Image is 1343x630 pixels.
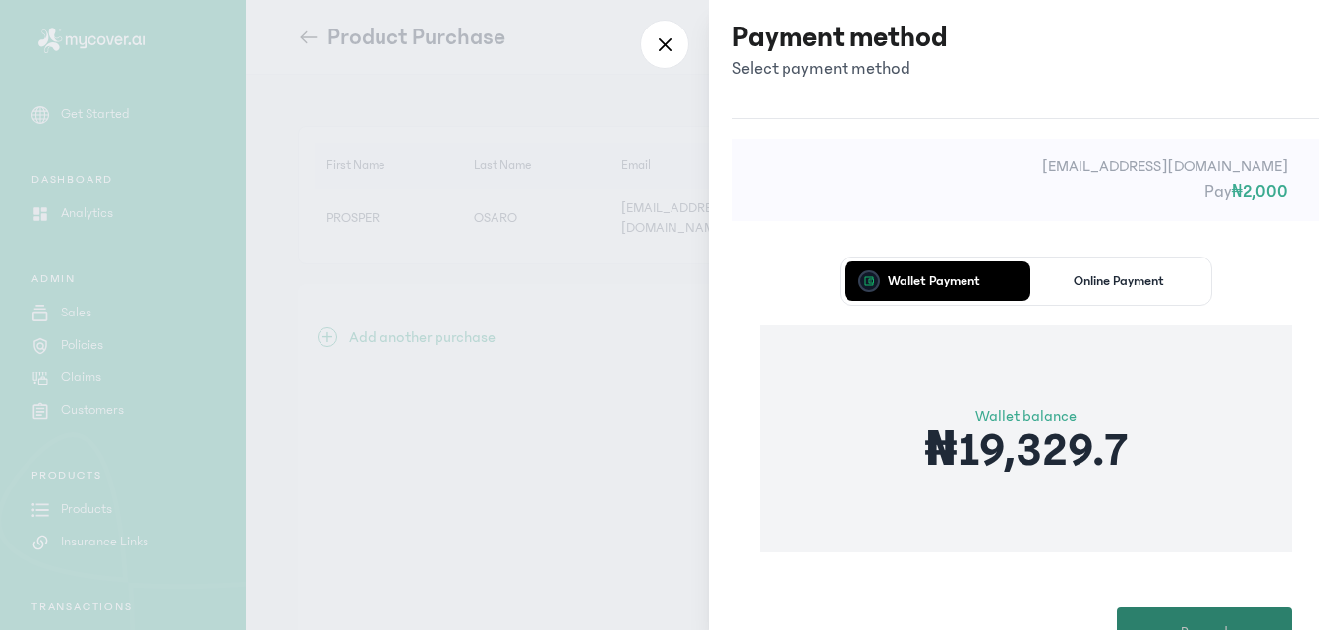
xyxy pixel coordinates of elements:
[924,404,1127,428] p: Wallet balance
[732,20,948,55] h3: Payment method
[924,428,1127,475] p: ₦19,329.7
[888,274,980,288] p: Wallet Payment
[732,55,948,83] p: Select payment method
[1232,182,1288,201] span: ₦2,000
[764,178,1288,205] p: Pay
[845,261,1022,301] button: Wallet Payment
[764,154,1288,178] p: [EMAIL_ADDRESS][DOMAIN_NAME]
[1074,274,1164,288] p: Online Payment
[1030,261,1208,301] button: Online Payment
